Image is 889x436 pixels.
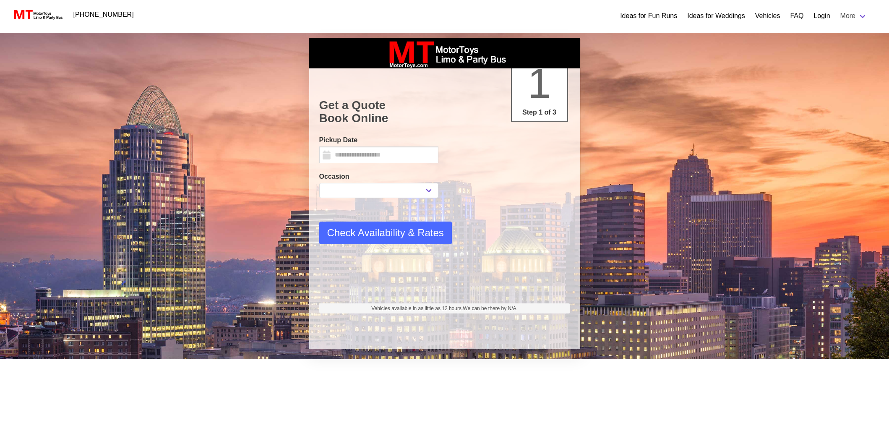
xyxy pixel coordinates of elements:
span: Check Availability & Rates [327,225,444,240]
span: 1 [528,60,551,107]
a: Ideas for Fun Runs [620,11,677,21]
img: MotorToys Logo [12,9,63,21]
a: FAQ [790,11,803,21]
a: Ideas for Weddings [687,11,745,21]
h1: Get a Quote Book Online [319,99,570,125]
p: Step 1 of 3 [515,107,564,117]
a: Login [813,11,830,21]
span: We can be there by N/A. [463,305,518,311]
img: box_logo_brand.jpeg [382,38,508,68]
label: Occasion [319,172,438,182]
a: [PHONE_NUMBER] [68,6,139,23]
span: Vehicles available in as little as 12 hours. [371,305,518,312]
a: More [835,8,872,24]
button: Check Availability & Rates [319,222,452,244]
label: Pickup Date [319,135,438,145]
a: Vehicles [755,11,780,21]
